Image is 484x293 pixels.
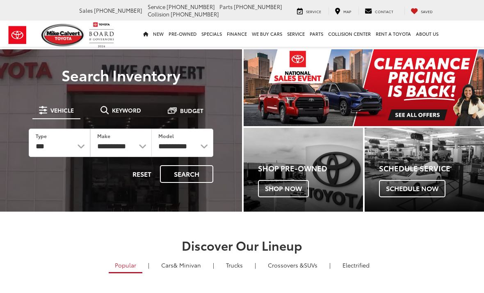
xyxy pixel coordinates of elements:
li: | [211,261,216,269]
a: WE BUY CARS [249,21,285,47]
label: Model [158,132,174,139]
h4: Schedule Service [379,164,484,173]
h2: Discover Our Lineup [49,238,435,252]
a: Service [285,21,307,47]
span: Collision [148,10,169,18]
img: Toyota [2,22,33,48]
a: New [151,21,166,47]
a: Popular [109,258,142,273]
a: Schedule Service Schedule Now [365,128,484,212]
a: Trucks [220,258,249,272]
a: Pre-Owned [166,21,199,47]
a: Rent a Toyota [373,21,413,47]
span: Map [343,9,351,14]
span: Parts [219,3,233,10]
label: Make [97,132,110,139]
span: Crossovers & [268,261,304,269]
a: Cars [155,258,207,272]
section: Carousel section with vehicle pictures - may contain disclaimers. [244,49,484,126]
span: Schedule Now [379,180,445,197]
span: Sales [79,7,93,14]
span: Budget [180,108,203,113]
a: Home [141,21,151,47]
a: My Saved Vehicles [404,7,439,15]
li: | [146,261,151,269]
a: Contact [358,7,400,15]
div: Toyota [244,128,363,212]
span: Keyword [112,107,141,113]
a: About Us [413,21,441,47]
span: & Minivan [174,261,201,269]
div: carousel slide number 1 of 1 [244,49,484,126]
img: Mike Calvert Toyota [41,24,85,46]
a: Shop Pre-Owned Shop Now [244,128,363,212]
button: Reset [126,165,158,183]
label: Type [36,132,47,139]
button: Search [160,165,213,183]
div: Toyota [365,128,484,212]
a: Parts [307,21,326,47]
li: | [253,261,258,269]
span: Service [306,9,321,14]
span: Saved [421,9,433,14]
h3: Search Inventory [17,67,225,83]
span: [PHONE_NUMBER] [234,3,282,10]
span: [PHONE_NUMBER] [94,7,142,14]
a: Electrified [336,258,376,272]
a: Service [291,7,327,15]
span: Contact [375,9,393,14]
span: Service [148,3,165,10]
a: Finance [224,21,249,47]
span: Vehicle [50,107,74,113]
span: Shop Now [258,180,309,197]
h4: Shop Pre-Owned [258,164,363,173]
a: Collision Center [326,21,373,47]
span: [PHONE_NUMBER] [171,10,219,18]
li: | [327,261,333,269]
a: Specials [199,21,224,47]
span: [PHONE_NUMBER] [167,3,215,10]
a: Map [329,7,357,15]
a: SUVs [262,258,324,272]
img: Clearance Pricing Is Back [244,49,484,126]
